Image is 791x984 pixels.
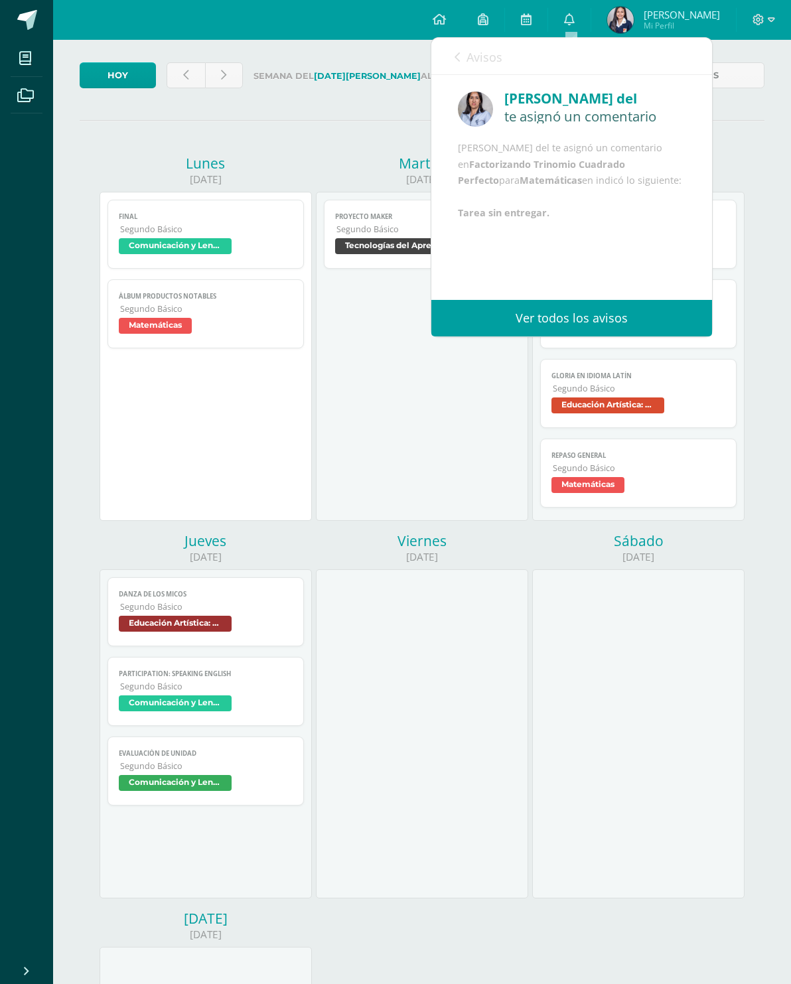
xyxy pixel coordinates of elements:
span: [PERSON_NAME] [644,8,720,21]
a: Participation: Speaking EnglishSegundo BásicoComunicación y Lenguaje Idioma Extranjero Inglés [108,657,303,726]
div: [DATE] [532,550,745,564]
span: Final [119,212,292,221]
span: Participation: Speaking English [119,669,292,678]
span: Evaluación de unidad [119,749,292,758]
span: Comunicación y Lenguaje Idioma Extranjero Inglés [119,238,232,254]
div: Jueves [100,531,312,550]
span: Segundo Básico [553,383,725,394]
span: Comunicación y Lenguaje, Idioma Español [119,775,232,791]
span: Tecnologías del Aprendizaje y la Comunicación [335,238,448,254]
a: Hoy [80,62,156,88]
span: Segundo Básico [120,681,292,692]
div: [DATE] [100,928,312,942]
a: Evaluación de unidadSegundo BásicoComunicación y Lenguaje, Idioma Español [108,737,303,806]
div: Lunes [100,154,312,173]
a: Proyecto MakerSegundo BásicoTecnologías del Aprendizaje y la Comunicación [324,200,520,269]
span: Segundo Básico [120,760,292,772]
span: Segundo Básico [553,462,725,474]
span: Matemáticas [551,477,624,493]
span: Segundo Básico [120,224,292,235]
div: [DATE] [100,909,312,928]
span: Educación Artística: Teatro [551,397,664,413]
strong: [DATE][PERSON_NAME] [314,71,421,81]
span: Gloria en idioma latín [551,372,725,380]
a: Ver todos los avisos [431,300,712,336]
div: Sábado [532,531,745,550]
a: Álbum Productos NotablesSegundo BásicoMatemáticas [108,279,303,348]
a: Gloria en idioma latínSegundo BásicoEducación Artística: Teatro [540,359,736,428]
div: [PERSON_NAME] del te asignó un comentario en para en indicó lo siguiente: [458,140,685,221]
span: Danza de los micos [119,590,292,598]
span: Mi Perfil [644,20,720,31]
div: Martes [316,154,528,173]
span: Segundo Básico [120,601,292,612]
div: [DATE] [316,550,528,564]
span: Proyecto Maker [335,212,508,221]
span: Comunicación y Lenguaje Idioma Extranjero Inglés [119,695,232,711]
div: [DATE] [316,173,528,186]
a: Danza de los micosSegundo BásicoEducación Artística: Educación Musical [108,577,303,646]
b: Tarea sin entregar. [458,206,549,219]
a: FinalSegundo BásicoComunicación y Lenguaje Idioma Extranjero Inglés [108,200,303,269]
div: [PERSON_NAME] del [504,88,685,109]
span: Segundo Básico [336,224,508,235]
span: Matemáticas [119,318,192,334]
a: Repaso GeneralSegundo BásicoMatemáticas [540,439,736,508]
b: Matemáticas [520,174,582,186]
img: 68bc2b8b3c956e66f054c01fba131ac1.png [607,7,634,33]
span: Repaso General [551,451,725,460]
div: Viernes [316,531,528,550]
span: Avisos [467,49,502,65]
div: [DATE] [100,550,312,564]
span: Educación Artística: Educación Musical [119,616,232,632]
label: Semana del al [253,62,533,90]
b: Factorizando Trinomio Cuadrado Perfecto [458,158,625,186]
span: Álbum Productos Notables [119,292,292,301]
div: te asignó un comentario [504,109,685,123]
div: [DATE] [100,173,312,186]
img: 8adba496f07abd465d606718f465fded.png [458,92,493,127]
span: Segundo Básico [120,303,292,315]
